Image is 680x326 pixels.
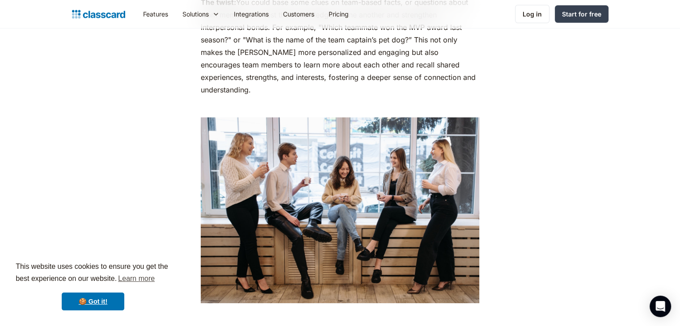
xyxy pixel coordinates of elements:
[16,261,170,285] span: This website uses cookies to ensure you get the best experience on our website.
[555,5,608,23] a: Start for free
[72,8,125,21] a: home
[276,4,321,24] a: Customers
[7,253,179,319] div: cookieconsent
[182,9,209,19] div: Solutions
[117,272,156,285] a: learn more about cookies
[62,293,124,310] a: dismiss cookie message
[201,308,479,320] p: ‍
[136,4,175,24] a: Features
[175,4,227,24] div: Solutions
[227,4,276,24] a: Integrations
[650,296,671,317] div: Open Intercom Messenger
[201,117,479,303] img: a group pf colleagues having coffee and hanging out
[562,9,601,19] div: Start for free
[201,100,479,113] p: ‍
[523,9,542,19] div: Log in
[515,5,549,23] a: Log in
[321,4,356,24] a: Pricing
